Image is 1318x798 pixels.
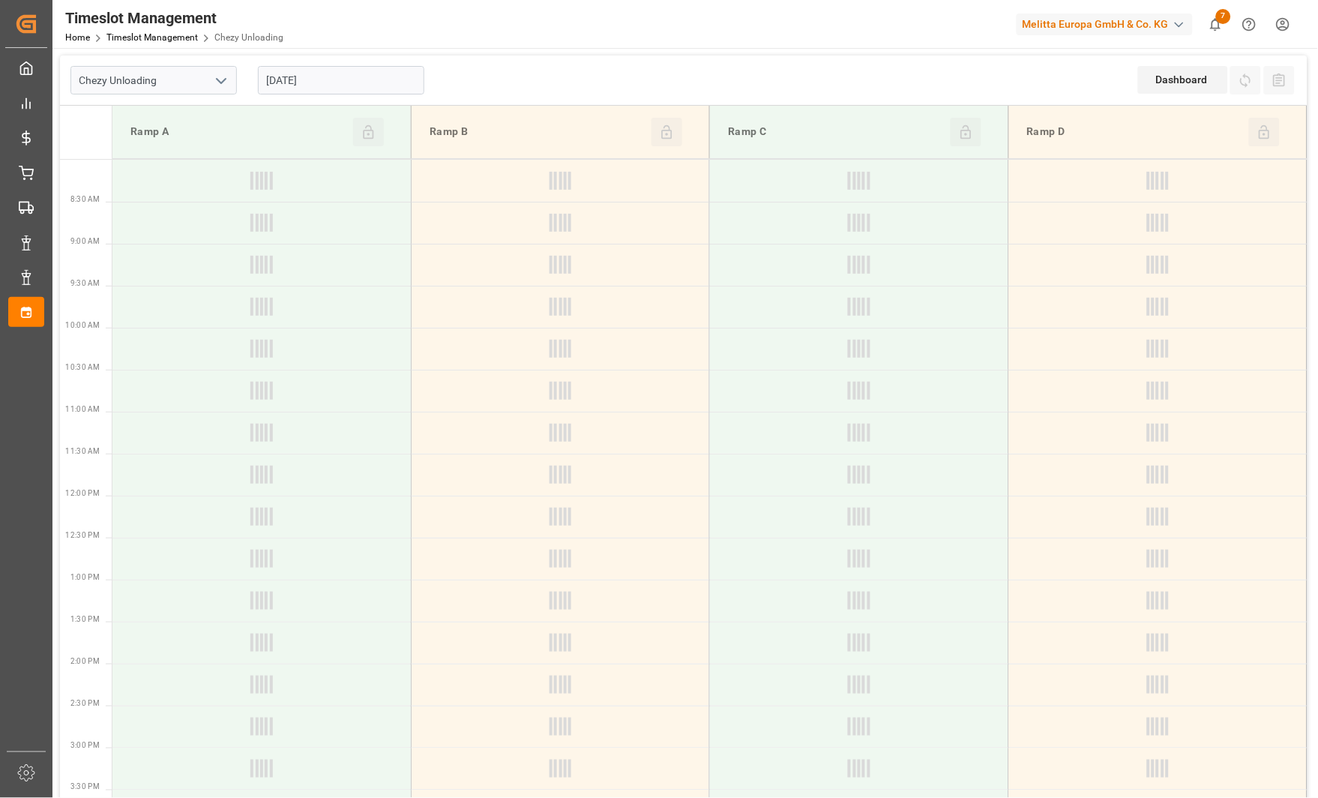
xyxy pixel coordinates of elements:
button: open menu [209,69,232,92]
button: Melitta Europa GmbH & Co. KG [1017,10,1199,38]
a: Home [65,32,90,43]
input: DD-MM-YYYY [258,66,424,94]
span: 11:30 AM [65,447,100,455]
div: Ramp A [124,118,353,146]
span: 8:30 AM [70,195,100,203]
div: Ramp C [722,118,950,146]
input: Type to search/select [70,66,237,94]
span: 12:00 PM [65,489,100,497]
div: Ramp D [1021,118,1249,146]
a: Timeslot Management [106,32,198,43]
button: Help Center [1233,7,1266,41]
div: Dashboard [1138,66,1228,94]
div: Timeslot Management [65,7,283,29]
span: 12:30 PM [65,531,100,539]
span: 3:30 PM [70,783,100,791]
button: show 7 new notifications [1199,7,1233,41]
span: 2:30 PM [70,699,100,707]
span: 10:30 AM [65,363,100,371]
span: 10:00 AM [65,321,100,329]
div: Melitta Europa GmbH & Co. KG [1017,13,1193,35]
span: 11:00 AM [65,405,100,413]
span: 1:00 PM [70,573,100,581]
span: 9:30 AM [70,279,100,287]
span: 2:00 PM [70,657,100,665]
span: 9:00 AM [70,237,100,245]
span: 3:00 PM [70,741,100,749]
span: 1:30 PM [70,615,100,623]
span: 7 [1216,9,1231,24]
div: Ramp B [424,118,652,146]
